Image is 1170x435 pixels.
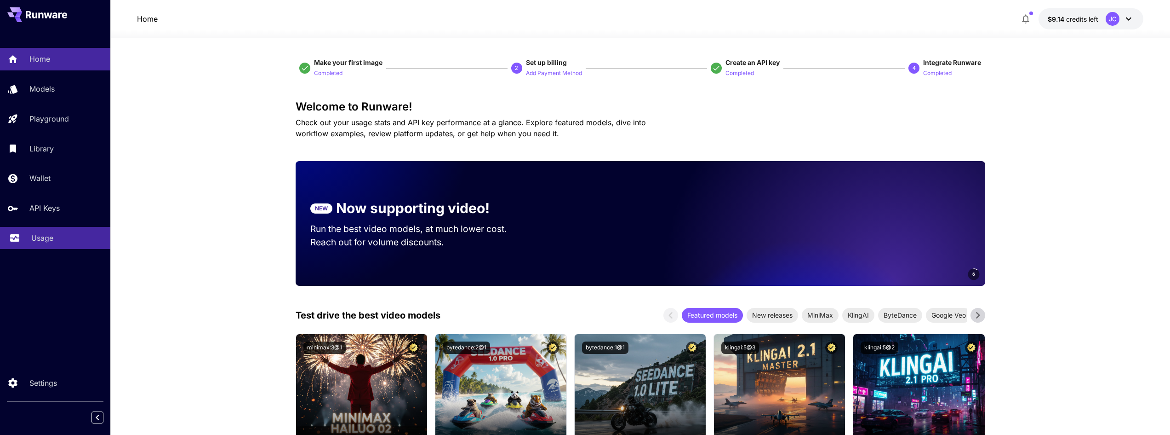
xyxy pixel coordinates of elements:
[303,342,346,354] button: minimax:3@1
[29,83,55,94] p: Models
[721,342,759,354] button: klingai:5@3
[526,58,567,66] span: Set up billing
[91,412,103,423] button: Collapse sidebar
[682,310,743,320] span: Featured models
[29,113,69,124] p: Playground
[314,58,382,66] span: Make your first image
[923,69,952,78] p: Completed
[515,64,518,72] p: 2
[861,342,898,354] button: klingai:5@2
[842,308,874,323] div: KlingAI
[31,232,53,244] p: Usage
[802,310,839,320] span: MiniMax
[923,58,981,66] span: Integrate Runware
[842,310,874,320] span: KlingAI
[547,342,559,354] button: Certified Model – Vetted for best performance and includes a commercial license.
[1106,12,1119,26] div: JC
[878,308,922,323] div: ByteDance
[526,69,582,78] p: Add Payment Method
[1048,15,1066,23] span: $9.14
[923,67,952,78] button: Completed
[825,342,838,354] button: Certified Model – Vetted for best performance and includes a commercial license.
[965,342,977,354] button: Certified Model – Vetted for best performance and includes a commercial license.
[29,203,60,214] p: API Keys
[314,67,342,78] button: Completed
[29,173,51,184] p: Wallet
[725,67,754,78] button: Completed
[926,308,971,323] div: Google Veo
[310,222,525,236] p: Run the best video models, at much lower cost.
[972,271,975,278] span: 6
[296,100,985,113] h3: Welcome to Runware!
[682,308,743,323] div: Featured models
[407,342,420,354] button: Certified Model – Vetted for best performance and includes a commercial license.
[137,13,158,24] nav: breadcrumb
[686,342,698,354] button: Certified Model – Vetted for best performance and includes a commercial license.
[315,204,328,213] p: NEW
[802,308,839,323] div: MiniMax
[913,64,916,72] p: 4
[29,53,50,64] p: Home
[296,308,440,322] p: Test drive the best video models
[747,310,798,320] span: New releases
[1039,8,1143,29] button: $9.13822JC
[336,198,490,219] p: Now supporting video!
[137,13,158,24] a: Home
[310,236,525,249] p: Reach out for volume discounts.
[926,310,971,320] span: Google Veo
[582,342,628,354] button: bytedance:1@1
[725,69,754,78] p: Completed
[98,409,110,426] div: Collapse sidebar
[878,310,922,320] span: ByteDance
[1048,14,1098,24] div: $9.13822
[29,143,54,154] p: Library
[314,69,342,78] p: Completed
[725,58,780,66] span: Create an API key
[747,308,798,323] div: New releases
[29,377,57,389] p: Settings
[526,67,582,78] button: Add Payment Method
[443,342,490,354] button: bytedance:2@1
[1066,15,1098,23] span: credits left
[296,118,646,138] span: Check out your usage stats and API key performance at a glance. Explore featured models, dive int...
